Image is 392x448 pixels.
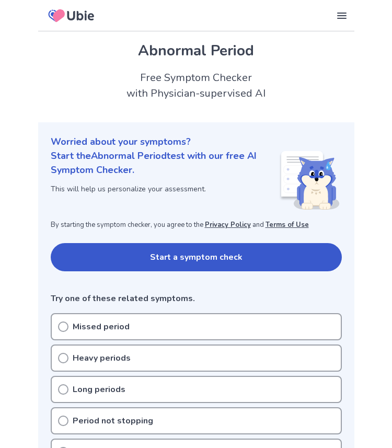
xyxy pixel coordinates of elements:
[51,292,342,305] p: Try one of these related symptoms.
[73,415,153,427] p: Period not stopping
[38,70,354,101] h2: Free Symptom Checker with Physician-supervised AI
[73,352,131,364] p: Heavy periods
[279,151,340,210] img: Shiba
[51,183,279,194] p: This will help us personalize your assessment.
[51,220,342,231] p: By starting the symptom checker, you agree to the and
[73,320,130,333] p: Missed period
[51,135,342,149] p: Worried about your symptoms?
[266,220,309,229] a: Terms of Use
[51,243,342,271] button: Start a symptom check
[51,149,279,177] p: Start the Abnormal Period test with our free AI Symptom Checker.
[51,40,342,62] h1: Abnormal Period
[73,383,125,396] p: Long periods
[205,220,251,229] a: Privacy Policy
